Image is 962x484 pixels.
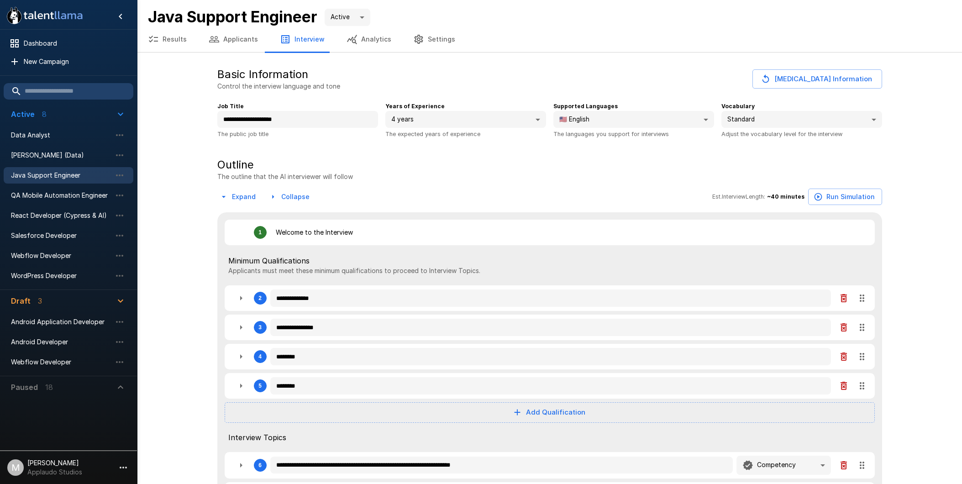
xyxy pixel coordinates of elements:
b: Supported Languages [553,103,618,110]
h5: Outline [217,158,353,172]
div: 6 [225,452,875,479]
h5: Basic Information [217,67,308,82]
button: Add Qualification [225,402,875,422]
div: 2 [258,295,262,301]
p: The languages you support for interviews [553,129,714,139]
b: Job Title [217,103,244,110]
div: 4 years [385,111,546,128]
div: 2 [225,285,875,311]
span: Est. Interview Length: [712,192,765,201]
p: Applicants must meet these minimum qualifications to proceed to Interview Topics. [228,266,871,275]
b: Vocabulary [721,103,755,110]
p: The outline that the AI interviewer will follow [217,172,353,181]
p: Adjust the vocabulary level for the interview [721,129,882,139]
b: Java Support Engineer [148,7,317,26]
button: Interview [269,26,336,52]
div: 5 [258,383,262,389]
button: Applicants [198,26,269,52]
div: 6 [258,462,262,468]
div: 3 [225,315,875,340]
p: The expected years of experience [385,129,546,139]
div: 4 [225,344,875,369]
button: Analytics [336,26,402,52]
p: The public job title [217,129,378,139]
p: Competency [757,460,796,469]
p: Control the interview language and tone [217,82,340,91]
div: Active [325,9,370,26]
div: 3 [258,324,262,331]
b: Years of Experience [385,103,445,110]
div: 5 [225,373,875,399]
div: 4 [258,353,262,360]
span: Interview Topics [228,432,871,443]
div: Standard [721,111,882,128]
button: Settings [402,26,466,52]
b: ~ 40 minutes [767,193,804,200]
button: [MEDICAL_DATA] Information [752,69,882,89]
div: 1 [258,229,262,236]
button: Expand [217,189,259,205]
span: Minimum Qualifications [228,255,871,266]
div: 🇺🇸 English [553,111,714,128]
button: Results [137,26,198,52]
button: Collapse [267,189,313,205]
p: Welcome to the Interview [276,228,353,237]
button: Run Simulation [808,189,882,205]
